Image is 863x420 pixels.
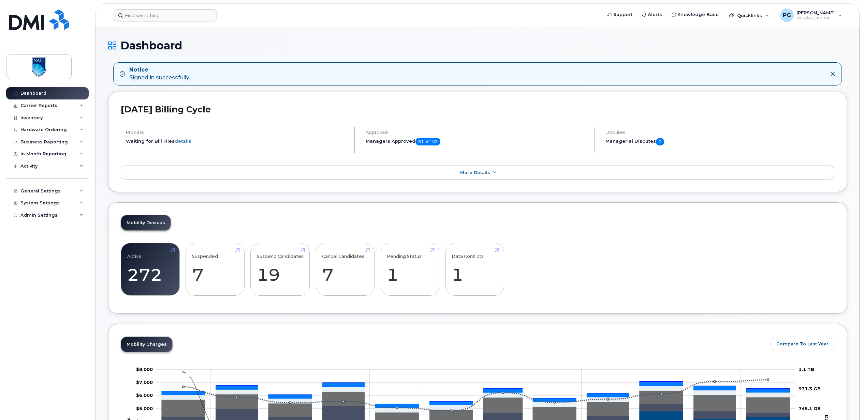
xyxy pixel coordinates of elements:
a: Pending Status 1 [387,247,433,292]
div: Signed in successfully. [129,66,190,82]
a: Suspended 7 [192,247,238,292]
a: Active 272 [127,247,173,292]
g: $0 [136,393,153,398]
g: $0 [136,379,153,385]
span: More Details [460,170,490,175]
g: Features [162,386,790,412]
tspan: $6,000 [136,393,153,398]
strong: Notice [129,66,190,74]
a: Suspend Candidates 19 [257,247,304,292]
h5: Managerial Disputes [605,138,834,145]
tspan: $5,000 [136,406,153,411]
tspan: $7,000 [136,379,153,385]
span: 0 [656,138,664,145]
h2: [DATE] Billing Cycle [121,104,834,114]
a: details [175,138,191,144]
a: Data Conflicts 1 [452,247,498,292]
a: Mobility Charges [121,337,172,352]
h4: Disputes [605,130,834,135]
tspan: 1.1 TB [799,367,814,372]
tspan: $8,000 [136,367,153,372]
tspan: 745.1 GB [799,406,821,411]
tspan: 931.3 GB [799,386,821,391]
h5: Managers Approved [366,138,588,145]
span: 61 of 103 [415,138,440,145]
button: Compare To Last Year [771,338,834,350]
g: GST [162,382,790,408]
h1: Dashboard [108,40,847,51]
li: Waiting for Bill Files [126,138,348,144]
g: $0 [136,367,153,372]
h4: Approvals [366,130,588,135]
a: Cancel Candidates 7 [322,247,368,292]
h4: Process [126,130,348,135]
span: Compare To Last Year [776,341,829,347]
g: $0 [136,406,153,411]
a: Mobility Devices [121,215,171,230]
